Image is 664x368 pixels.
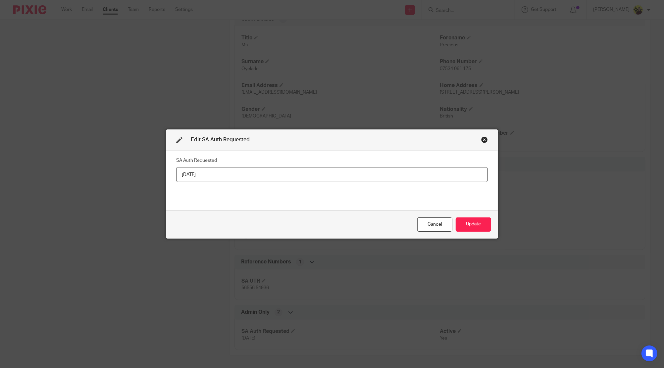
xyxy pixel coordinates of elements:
input: SA Auth Requested [176,167,488,182]
label: SA Auth Requested [176,157,217,164]
div: Close this dialog window [481,136,488,143]
div: Close this dialog window [417,217,452,232]
button: Update [456,217,491,232]
span: Edit SA Auth Requested [191,137,250,142]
